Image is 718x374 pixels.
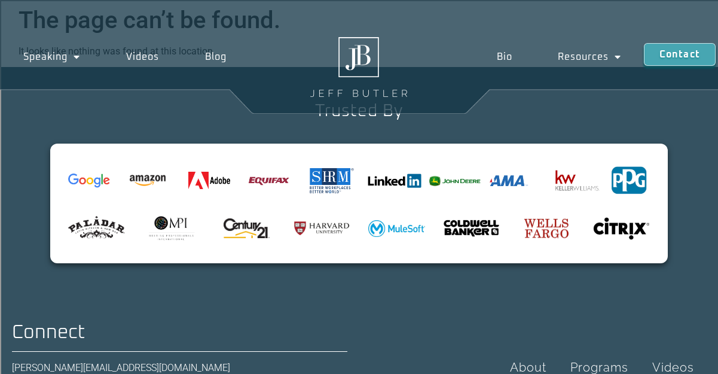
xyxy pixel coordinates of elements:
a: Videos [103,43,182,71]
a: Blog [182,43,249,71]
nav: Menu [474,43,644,71]
span: Contact [659,50,700,59]
a: Contact [644,43,716,66]
a: Resources [535,43,644,71]
a: Bio [474,43,535,71]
